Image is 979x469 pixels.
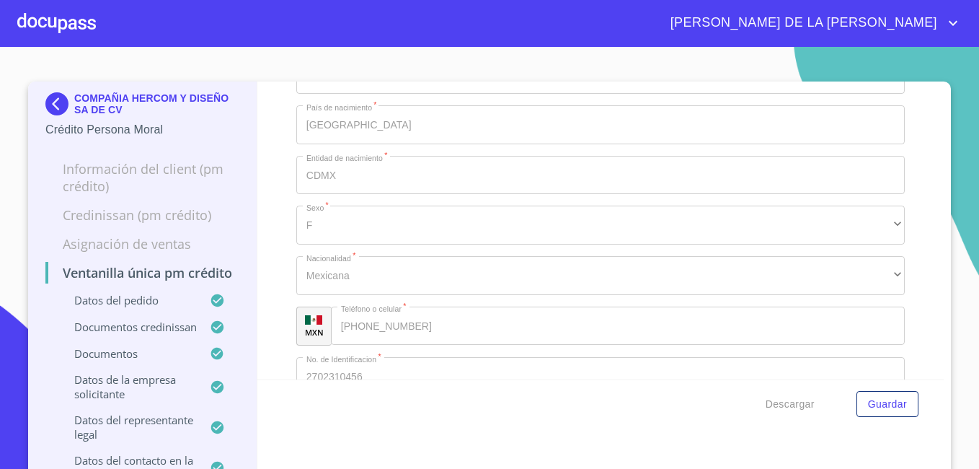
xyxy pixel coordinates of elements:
[305,315,322,325] img: R93DlvwvvjP9fbrDwZeCRYBHk45OWMq+AAOlFVsxT89f82nwPLnD58IP7+ANJEaWYhP0Tx8kkA0WlQMPQsAAgwAOmBj20AXj6...
[856,391,918,418] button: Guardar
[45,372,210,401] p: Datos de la empresa solicitante
[45,206,239,224] p: Credinissan (PM crédito)
[45,264,239,281] p: Ventanilla única PM crédito
[45,121,239,139] p: Crédito Persona Moral
[45,92,74,115] img: Docupass spot blue
[45,235,239,253] p: Asignación de Ventas
[45,293,210,307] p: Datos del pedido
[305,327,324,338] p: MXN
[660,12,962,35] button: account of current user
[296,256,905,295] div: Mexicana
[45,92,239,121] div: COMPAÑIA HERCOM Y DISEÑO SA DE CV
[74,92,239,115] p: COMPAÑIA HERCOM Y DISEÑO SA DE CV
[45,320,210,334] p: Documentos CrediNissan
[766,395,815,413] span: Descargar
[45,413,210,442] p: Datos del representante legal
[868,395,907,413] span: Guardar
[760,391,820,418] button: Descargar
[45,346,210,361] p: Documentos
[296,206,905,245] div: F
[45,160,239,195] p: Información del Client (PM crédito)
[660,12,944,35] span: [PERSON_NAME] DE LA [PERSON_NAME]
